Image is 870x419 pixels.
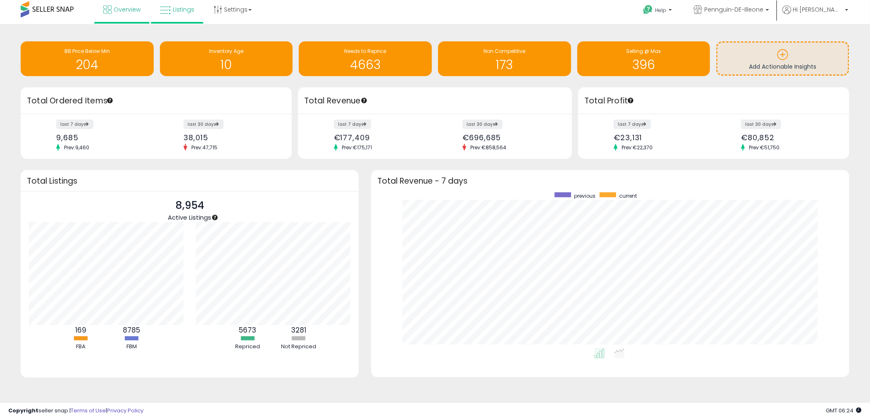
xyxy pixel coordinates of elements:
b: 5673 [239,325,256,335]
a: Inventory Age 10 [160,41,293,76]
span: Prev: €175,171 [338,144,376,151]
b: 169 [75,325,86,335]
div: Tooltip anchor [627,97,634,104]
span: Prev: 9,460 [60,144,93,151]
a: Terms of Use [71,407,106,414]
div: 38,015 [184,133,277,142]
h1: 10 [164,58,289,72]
span: BB Price Below Min [64,48,110,55]
span: Pennguin-DE-Illeone [704,5,763,14]
span: Prev: 47,715 [187,144,222,151]
span: Non Competitive [484,48,525,55]
label: last 7 days [334,120,371,129]
h1: 204 [25,58,150,72]
h1: 396 [582,58,706,72]
h3: Total Revenue [304,95,566,107]
h3: Total Listings [27,178,353,184]
div: €80,852 [741,133,835,142]
label: last 7 days [614,120,651,129]
label: last 7 days [56,120,93,129]
i: Get Help [643,5,653,15]
div: FBM [107,343,156,351]
span: Prev: €858,564 [466,144,510,151]
span: Listings [173,5,194,14]
span: Overview [114,5,141,14]
h3: Total Ordered Items [27,95,286,107]
b: 8785 [123,325,140,335]
h1: 173 [442,58,567,72]
a: Add Actionable Insights [717,43,848,74]
a: BB Price Below Min 204 [21,41,154,76]
span: previous [574,192,596,199]
span: Help [655,7,666,14]
div: €23,131 [614,133,708,142]
span: Hi [PERSON_NAME] [793,5,843,14]
h3: Total Revenue - 7 days [377,178,843,184]
a: Non Competitive 173 [438,41,571,76]
a: Privacy Policy [107,407,143,414]
div: €696,685 [462,133,558,142]
div: FBA [56,343,105,351]
label: last 30 days [741,120,781,129]
a: Selling @ Max 396 [577,41,710,76]
strong: Copyright [8,407,38,414]
div: €177,409 [334,133,429,142]
div: Tooltip anchor [211,214,219,221]
a: Hi [PERSON_NAME] [782,5,849,24]
div: Repriced [223,343,272,351]
div: seller snap | | [8,407,143,415]
div: 9,685 [56,133,150,142]
label: last 30 days [184,120,224,129]
b: 3281 [291,325,306,335]
span: Prev: €51,750 [745,144,784,151]
span: Inventory Age [209,48,243,55]
div: Not Repriced [274,343,323,351]
span: Active Listings [168,213,211,222]
span: Add Actionable Insights [749,62,817,71]
label: last 30 days [462,120,503,129]
h3: Total Profit [584,95,843,107]
div: Tooltip anchor [360,97,368,104]
span: Prev: €22,370 [617,144,657,151]
a: Needs to Reprice 4663 [299,41,432,76]
span: 2025-08-11 06:24 GMT [826,407,862,414]
div: Tooltip anchor [106,97,114,104]
span: Selling @ Max [626,48,661,55]
span: Needs to Reprice [345,48,386,55]
h1: 4663 [303,58,428,72]
p: 8,954 [168,198,211,213]
span: current [619,192,637,199]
